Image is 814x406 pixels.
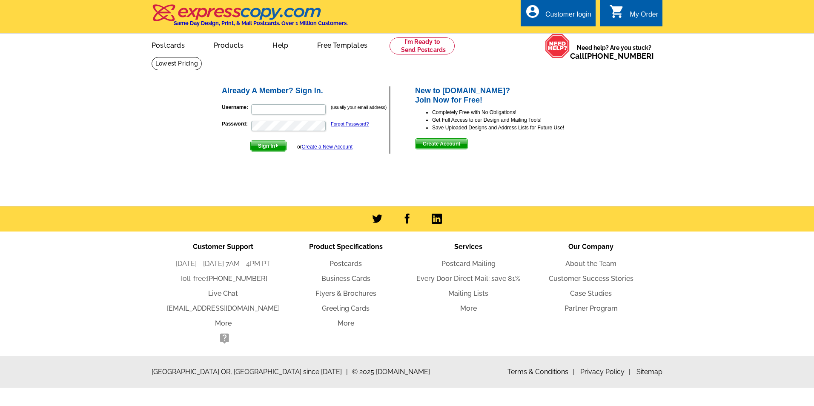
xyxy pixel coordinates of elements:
[162,274,284,284] li: Toll-free:
[580,368,631,376] a: Privacy Policy
[448,289,488,297] a: Mailing Lists
[416,274,520,283] a: Every Door Direct Mail: save 81%
[525,9,591,20] a: account_circle Customer login
[545,34,570,58] img: help
[302,144,353,150] a: Create a New Account
[636,368,662,376] a: Sitemap
[309,243,383,251] span: Product Specifications
[570,51,654,60] span: Call
[330,260,362,268] a: Postcards
[568,243,613,251] span: Our Company
[565,260,616,268] a: About the Team
[152,367,348,377] span: [GEOGRAPHIC_DATA] OR, [GEOGRAPHIC_DATA] since [DATE]
[585,51,654,60] a: [PHONE_NUMBER]
[193,243,253,251] span: Customer Support
[609,9,658,20] a: shopping_cart My Order
[250,140,287,152] button: Sign In
[174,20,348,26] h4: Same Day Design, Print, & Mail Postcards. Over 1 Million Customers.
[275,144,279,148] img: button-next-arrow-white.png
[322,304,370,312] a: Greeting Cards
[222,103,250,111] label: Username:
[415,86,593,105] h2: New to [DOMAIN_NAME]? Join Now for Free!
[222,86,389,96] h2: Already A Member? Sign In.
[321,274,370,283] a: Business Cards
[415,138,468,149] button: Create Account
[297,143,353,151] div: or
[152,10,348,26] a: Same Day Design, Print, & Mail Postcards. Over 1 Million Customers.
[331,105,387,110] small: (usually your email address)
[570,289,612,297] a: Case Studies
[416,139,467,149] span: Create Account
[208,289,238,297] a: Live Chat
[441,260,496,268] a: Postcard Mailing
[432,116,593,124] li: Get Full Access to our Design and Mailing Tools!
[432,109,593,116] li: Completely Free with No Obligations!
[207,274,267,283] a: [PHONE_NUMBER]
[630,11,658,23] div: My Order
[162,259,284,269] li: [DATE] - [DATE] 7AM - 4PM PT
[609,4,625,19] i: shopping_cart
[222,120,250,128] label: Password:
[338,319,354,327] a: More
[315,289,376,297] a: Flyers & Brochures
[215,319,232,327] a: More
[200,34,258,54] a: Products
[432,124,593,132] li: Save Uploaded Designs and Address Lists for Future Use!
[304,34,381,54] a: Free Templates
[507,368,574,376] a: Terms & Conditions
[167,304,280,312] a: [EMAIL_ADDRESS][DOMAIN_NAME]
[454,243,482,251] span: Services
[549,274,633,283] a: Customer Success Stories
[259,34,302,54] a: Help
[251,141,286,151] span: Sign In
[331,121,369,126] a: Forgot Password?
[138,34,198,54] a: Postcards
[460,304,477,312] a: More
[545,11,591,23] div: Customer login
[352,367,430,377] span: © 2025 [DOMAIN_NAME]
[525,4,540,19] i: account_circle
[570,43,658,60] span: Need help? Are you stuck?
[565,304,618,312] a: Partner Program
